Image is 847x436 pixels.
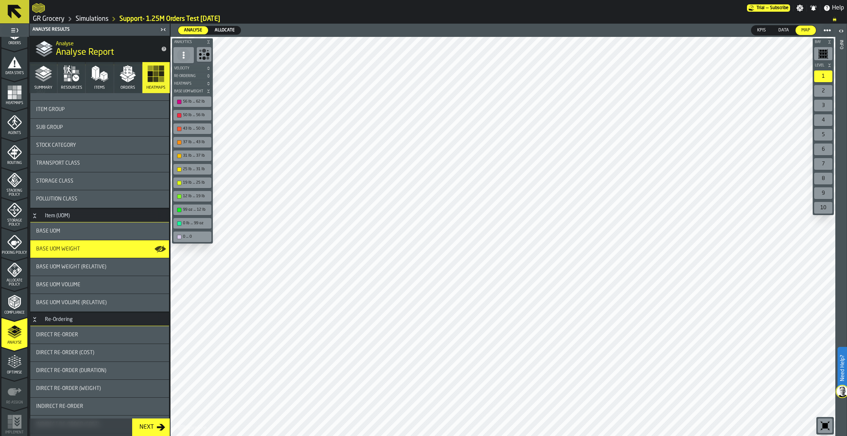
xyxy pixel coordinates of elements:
[770,5,789,11] span: Subscribe
[1,131,27,135] span: Agents
[1,168,27,197] li: menu Stacking Policy
[36,386,101,391] span: Direct re-order (weight)
[814,114,832,126] div: 4
[814,202,832,214] div: 10
[751,26,772,35] div: thumb
[36,142,76,148] span: Stock Category
[1,48,27,77] li: menu Data Stats
[30,119,169,136] div: stat-Sub Group
[30,362,169,379] div: stat-Direct re-order (duration)
[36,228,60,234] span: Base Uom
[813,69,834,84] div: button-toolbar-undefined
[756,5,764,11] span: Trial
[175,152,210,160] div: 31 lb ... 37 lb
[30,24,170,36] header: Analyse Results
[36,160,80,166] span: Transport Class
[1,378,27,407] li: menu Re-assign
[175,98,210,106] div: 56 lb ... 62 lb
[36,300,163,306] div: Title
[172,38,213,46] button: button-
[36,332,163,338] div: Title
[796,26,816,35] div: thumb
[836,25,846,38] label: button-toggle-Open
[795,25,816,35] label: button-switch-multi-Map
[36,404,163,409] div: Title
[175,165,210,173] div: 25 lb ... 31 lb
[814,100,832,111] div: 3
[183,153,209,158] div: 31 lb ... 37 lb
[1,78,27,107] li: menu Heatmaps
[30,154,169,172] div: stat-Transport Class
[1,348,27,377] li: menu Optimise
[41,317,77,322] div: Re-Ordering
[36,125,163,130] div: Title
[30,258,169,276] div: stat-Base UOM Weight (Relative)
[36,368,163,374] div: Title
[30,344,169,362] div: stat-Direct re-order (cost)
[814,158,832,170] div: 7
[36,125,63,130] span: Sub Group
[178,26,208,35] label: button-switch-multi-Analyse
[120,85,135,90] span: Orders
[36,332,78,338] span: Direct re-order
[30,380,169,397] div: stat-Direct re-order (weight)
[36,386,163,391] div: Title
[172,65,213,72] button: button-
[172,72,213,80] button: button-
[36,142,163,148] div: Title
[158,25,168,34] label: button-toggle-Close me
[36,404,83,409] span: Indirect re-order
[772,25,795,35] label: button-switch-multi-Data
[36,107,65,112] span: Item Group
[813,38,834,46] button: button-
[36,178,163,184] div: Title
[775,27,792,34] span: Data
[36,196,77,202] span: Pollution Class
[33,15,65,23] a: link-to-/wh/i/e451d98b-95f6-4604-91ff-c80219f9c36d
[832,4,844,12] span: Help
[36,282,163,288] div: Title
[172,135,213,149] div: button-toolbar-undefined
[813,64,826,68] span: Level
[30,137,169,154] div: stat-Stock Category
[1,251,27,255] span: Picking Policy
[175,179,210,187] div: 19 lb ... 25 lb
[36,264,163,270] div: Title
[30,416,169,433] div: stat-Indirect re-order (cost)
[1,371,27,375] span: Optimise
[183,221,209,226] div: 0 lb ... 99 oz
[36,246,80,252] span: Base UOM Weight
[36,228,163,234] div: Title
[76,15,108,23] a: link-to-/wh/i/e451d98b-95f6-4604-91ff-c80219f9c36d
[813,200,834,215] div: button-toolbar-undefined
[175,233,210,241] div: 0 ... 0
[747,4,790,12] a: link-to-/wh/i/e451d98b-95f6-4604-91ff-c80219f9c36d/pricing/
[36,246,163,252] div: Title
[1,341,27,345] span: Analyse
[172,190,213,203] div: button-toolbar-undefined
[1,198,27,227] li: menu Storage Policy
[1,108,27,137] li: menu Agents
[175,192,210,200] div: 12 lb ... 19 lb
[30,317,39,322] button: Button-Re-Ordering-open
[30,190,169,208] div: stat-Pollution Class
[1,431,27,435] span: Implement
[30,172,169,190] div: stat-Storage Class
[1,228,27,257] li: menu Picking Policy
[747,4,790,12] div: Menu Subscription
[61,85,82,90] span: Resources
[30,209,169,222] h3: title-section-Item (UOM)
[172,80,213,87] button: button-
[183,167,209,172] div: 25 lb ... 31 lb
[813,113,834,127] div: button-toolbar-undefined
[816,417,834,435] div: button-toolbar-undefined
[94,85,105,90] span: Items
[813,127,834,142] div: button-toolbar-undefined
[751,25,772,35] label: button-switch-multi-KPIs
[807,4,820,12] label: button-toggle-Notifications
